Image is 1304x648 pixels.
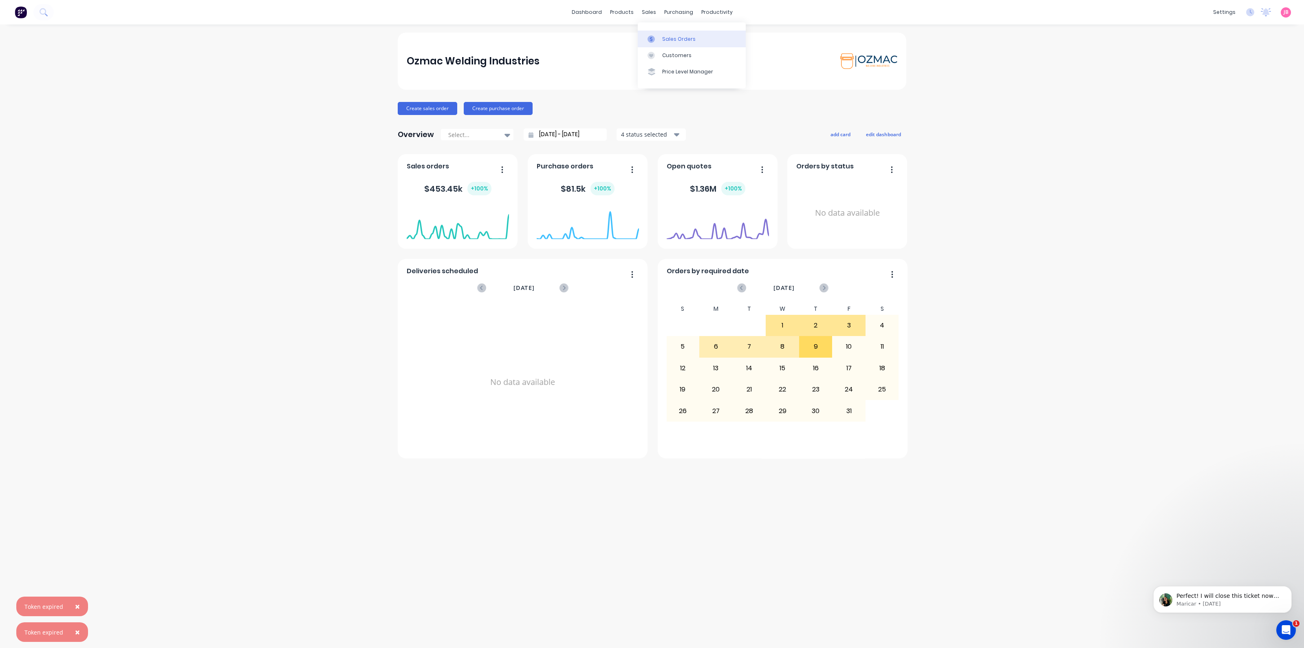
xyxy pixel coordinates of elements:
[568,6,606,18] a: dashboard
[24,602,63,611] div: Token expired
[773,283,795,292] span: [DATE]
[766,303,799,315] div: W
[407,303,639,461] div: No data available
[733,358,766,378] div: 14
[800,358,832,378] div: 16
[866,315,899,336] div: 4
[690,182,745,195] div: $ 1.36M
[700,379,732,400] div: 20
[840,53,897,69] img: Ozmac Welding Industries
[832,303,866,315] div: F
[464,102,533,115] button: Create purchase order
[733,336,766,357] div: 7
[700,400,732,421] div: 27
[866,358,899,378] div: 18
[638,47,746,64] a: Customers
[866,336,899,357] div: 11
[700,336,732,357] div: 6
[833,336,865,357] div: 10
[537,161,593,171] span: Purchase orders
[667,400,699,421] div: 26
[766,358,799,378] div: 15
[866,379,899,400] div: 25
[833,358,865,378] div: 17
[638,31,746,47] a: Sales Orders
[15,6,27,18] img: Factory
[467,182,491,195] div: + 100 %
[866,303,899,315] div: S
[833,315,865,336] div: 3
[638,64,746,80] a: Price Level Manager
[75,601,80,612] span: ×
[407,53,540,69] div: Ozmac Welding Industries
[1209,6,1240,18] div: settings
[700,358,732,378] div: 13
[766,400,799,421] div: 29
[833,400,865,421] div: 31
[621,130,672,139] div: 4 status selected
[766,379,799,400] div: 22
[733,303,766,315] div: T
[833,379,865,400] div: 24
[67,597,88,616] button: Close
[799,303,833,315] div: T
[733,379,766,400] div: 21
[638,6,660,18] div: sales
[800,315,832,336] div: 2
[800,379,832,400] div: 23
[699,303,733,315] div: M
[796,175,899,252] div: No data available
[697,6,737,18] div: productivity
[561,182,615,195] div: $ 81.5k
[398,126,434,143] div: Overview
[861,129,906,139] button: edit dashboard
[24,628,63,637] div: Token expired
[617,128,686,141] button: 4 status selected
[667,161,711,171] span: Open quotes
[766,315,799,336] div: 1
[662,35,696,43] div: Sales Orders
[513,283,535,292] span: [DATE]
[1293,620,1300,627] span: 1
[800,336,832,357] div: 9
[721,182,745,195] div: + 100 %
[67,622,88,642] button: Close
[407,161,449,171] span: Sales orders
[796,161,854,171] span: Orders by status
[1141,569,1304,626] iframe: Intercom notifications message
[75,626,80,638] span: ×
[660,6,697,18] div: purchasing
[662,68,713,75] div: Price Level Manager
[662,52,692,59] div: Customers
[590,182,615,195] div: + 100 %
[666,303,700,315] div: S
[424,182,491,195] div: $ 453.45k
[407,266,478,276] span: Deliveries scheduled
[667,379,699,400] div: 19
[800,400,832,421] div: 30
[1284,9,1289,16] span: JB
[1276,620,1296,640] iframe: Intercom live chat
[825,129,856,139] button: add card
[667,358,699,378] div: 12
[398,102,457,115] button: Create sales order
[667,336,699,357] div: 5
[606,6,638,18] div: products
[733,400,766,421] div: 28
[766,336,799,357] div: 8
